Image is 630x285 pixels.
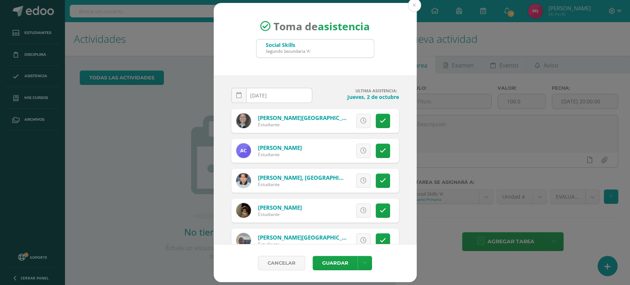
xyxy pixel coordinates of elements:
[258,256,305,270] a: Cancelar
[266,41,310,48] div: Social Skills
[318,93,399,100] h4: Jueves, 2 de octubre
[258,174,361,181] a: [PERSON_NAME], [GEOGRAPHIC_DATA]
[258,114,358,121] a: [PERSON_NAME][GEOGRAPHIC_DATA]
[236,143,251,158] img: b11c487440f6ecd4bd1707711e0bd076.png
[258,121,347,128] div: Estudiante
[236,233,251,248] img: b058bbac391e37cb4d43ede2eceba598.png
[258,234,358,241] a: [PERSON_NAME][GEOGRAPHIC_DATA]
[313,256,358,270] button: Guardar
[318,19,370,33] strong: asistencia
[232,88,312,103] input: Fecha de Inasistencia
[318,88,399,93] h4: ULTIMA ASISTENCIA:
[258,204,302,211] a: [PERSON_NAME]
[258,144,302,151] a: [PERSON_NAME]
[258,211,302,217] div: Estudiante
[236,173,251,188] img: 4a6f4496ddf5ed5609238f6cbe048d4f.png
[266,48,310,54] div: Segundo Secundaria 'A'
[258,241,347,247] div: Estudiante
[236,203,251,218] img: 9af213cb7c9a9ea1cc6eb5547be67a7a.png
[258,181,347,188] div: Estudiante
[273,19,370,33] span: Toma de
[236,113,251,128] img: 3fb7eedc85e0e782b2861b6d93a60b8f.png
[258,151,302,158] div: Estudiante
[257,40,374,58] input: Busca un grado o sección aquí...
